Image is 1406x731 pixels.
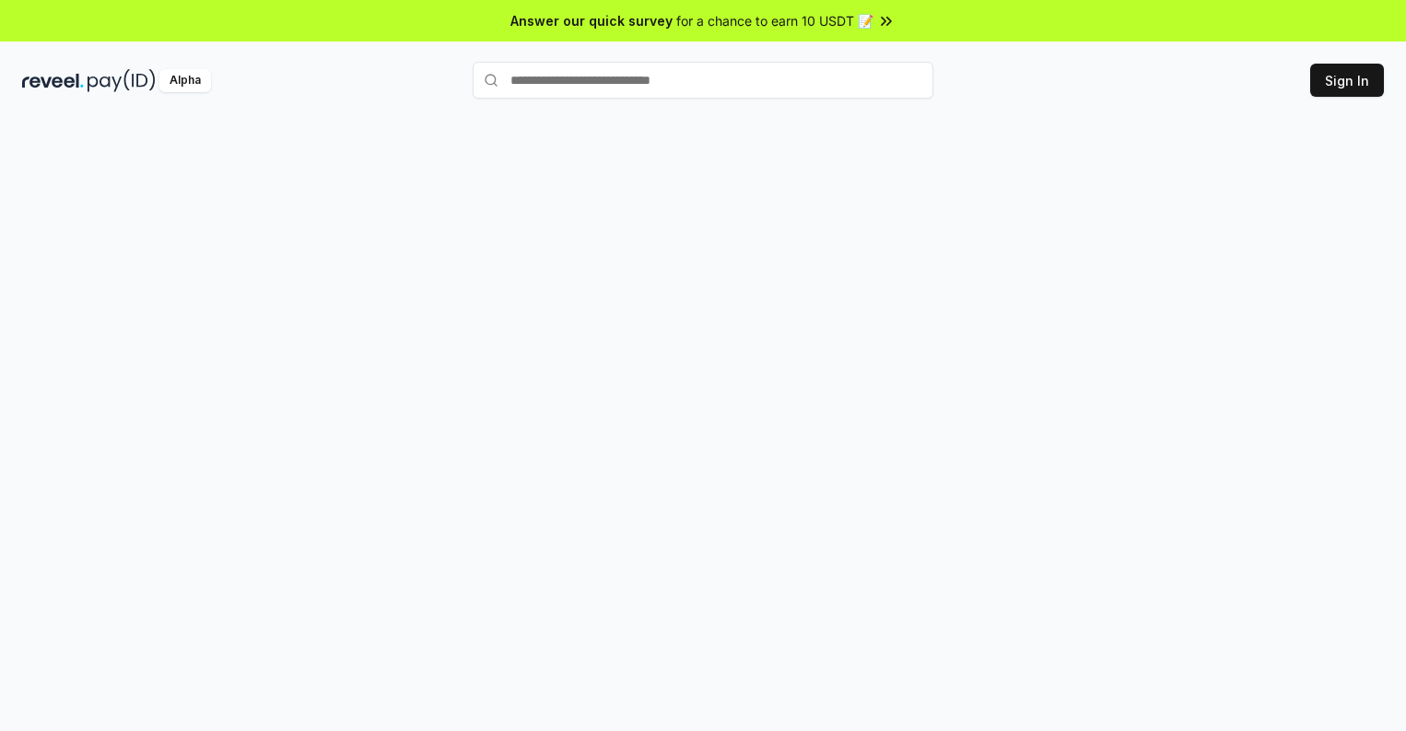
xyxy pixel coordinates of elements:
[1310,64,1384,97] button: Sign In
[510,11,673,30] span: Answer our quick survey
[676,11,873,30] span: for a chance to earn 10 USDT 📝
[88,69,156,92] img: pay_id
[159,69,211,92] div: Alpha
[22,69,84,92] img: reveel_dark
